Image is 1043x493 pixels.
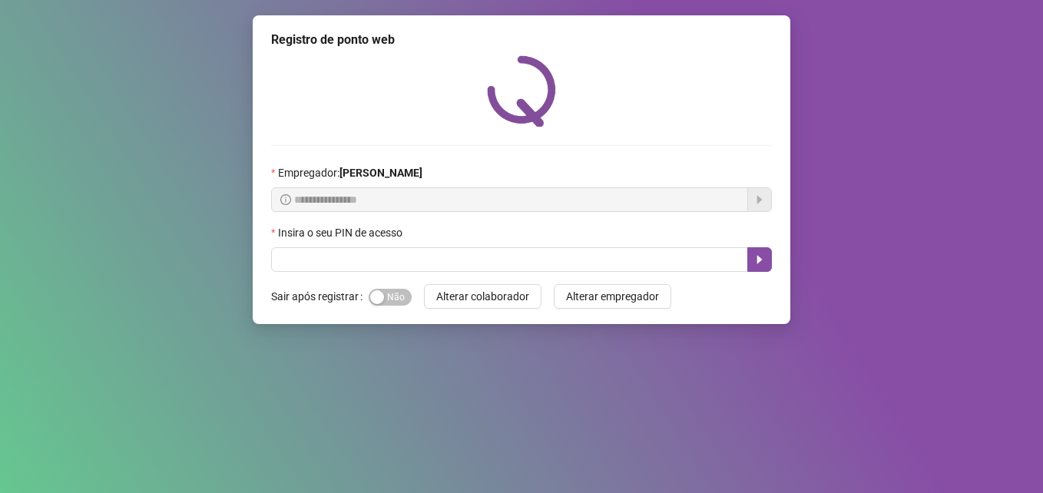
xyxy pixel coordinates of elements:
span: Empregador : [278,164,422,181]
img: QRPoint [487,55,556,127]
div: Registro de ponto web [271,31,772,49]
span: Alterar colaborador [436,288,529,305]
label: Sair após registrar [271,284,369,309]
button: Alterar empregador [554,284,671,309]
span: info-circle [280,194,291,205]
strong: [PERSON_NAME] [339,167,422,179]
span: Alterar empregador [566,288,659,305]
span: caret-right [753,253,766,266]
label: Insira o seu PIN de acesso [271,224,412,241]
button: Alterar colaborador [424,284,541,309]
